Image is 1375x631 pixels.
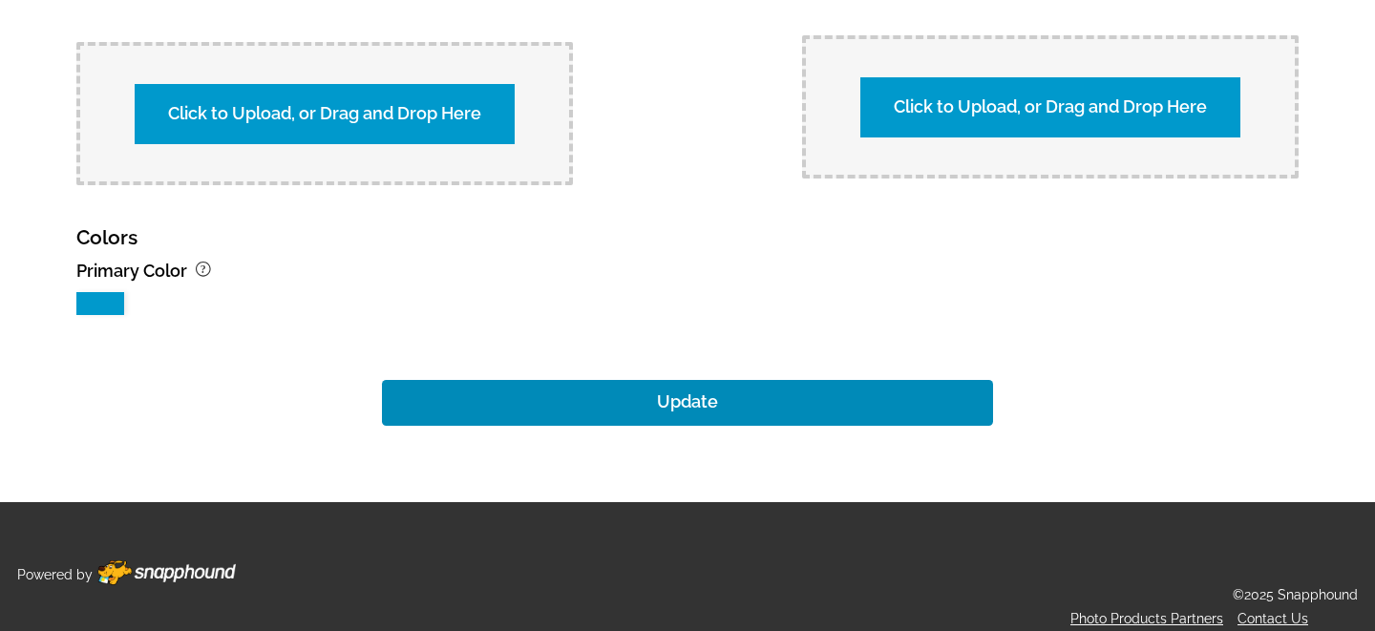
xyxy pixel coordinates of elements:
h3: Colors [76,220,137,256]
p: Powered by [17,563,93,587]
p: ©2025 Snapphound [1233,583,1358,607]
b: Primary Color [76,261,187,281]
a: Photo Products Partners [1070,611,1223,626]
a: Contact Us [1237,611,1308,626]
label: Click to Upload, or Drag and Drop Here [860,77,1240,137]
label: Click to Upload, or Drag and Drop Here [135,84,515,143]
img: Footer [97,560,236,585]
button: Update [382,380,993,426]
tspan: ? [201,263,206,276]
